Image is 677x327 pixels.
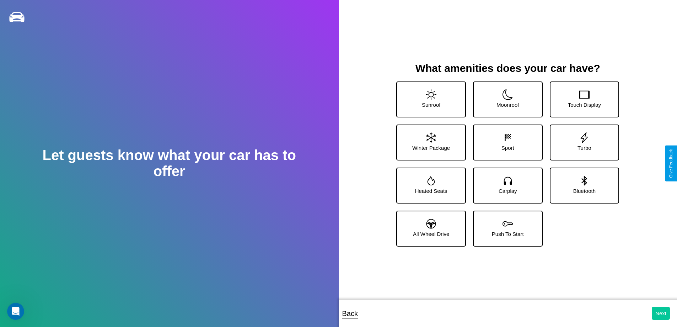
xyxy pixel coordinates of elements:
[568,100,601,110] p: Touch Display
[499,186,517,196] p: Carplay
[7,303,24,320] iframe: Intercom live chat
[422,100,441,110] p: Sunroof
[389,62,626,74] h3: What amenities does your car have?
[496,100,519,110] p: Moonroof
[412,143,450,153] p: Winter Package
[577,143,591,153] p: Turbo
[492,229,524,239] p: Push To Start
[342,307,358,320] p: Back
[413,229,450,239] p: All Wheel Drive
[652,307,670,320] button: Next
[573,186,596,196] p: Bluetooth
[668,149,673,178] div: Give Feedback
[415,186,447,196] p: Heated Seats
[501,143,514,153] p: Sport
[34,147,305,179] h2: Let guests know what your car has to offer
